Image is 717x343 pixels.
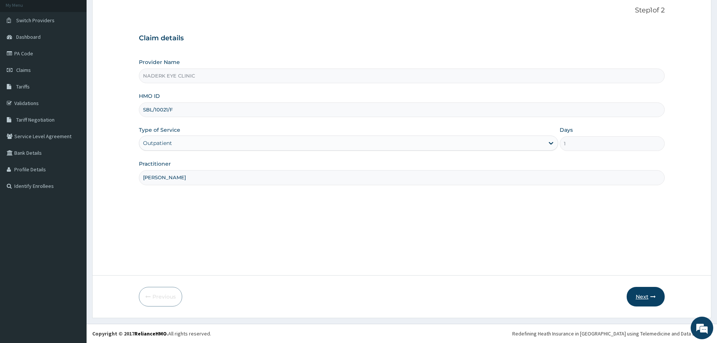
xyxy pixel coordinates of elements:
[627,287,665,306] button: Next
[16,83,30,90] span: Tariffs
[139,102,665,117] input: Enter HMO ID
[139,6,665,15] p: Step 1 of 2
[139,92,160,100] label: HMO ID
[14,38,30,56] img: d_794563401_company_1708531726252_794563401
[143,139,172,147] div: Outpatient
[16,17,55,24] span: Switch Providers
[16,67,31,73] span: Claims
[39,42,126,52] div: Chat with us now
[16,116,55,123] span: Tariff Negotiation
[44,95,104,171] span: We're online!
[134,330,167,337] a: RelianceHMO
[139,58,180,66] label: Provider Name
[4,206,143,232] textarea: Type your message and hit 'Enter'
[512,330,711,337] div: Redefining Heath Insurance in [GEOGRAPHIC_DATA] using Telemedicine and Data Science!
[139,160,171,168] label: Practitioner
[139,170,665,185] input: Enter Name
[139,126,180,134] label: Type of Service
[92,330,168,337] strong: Copyright © 2017 .
[16,34,41,40] span: Dashboard
[560,126,573,134] label: Days
[87,324,717,343] footer: All rights reserved.
[123,4,142,22] div: Minimize live chat window
[139,287,182,306] button: Previous
[139,34,665,43] h3: Claim details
